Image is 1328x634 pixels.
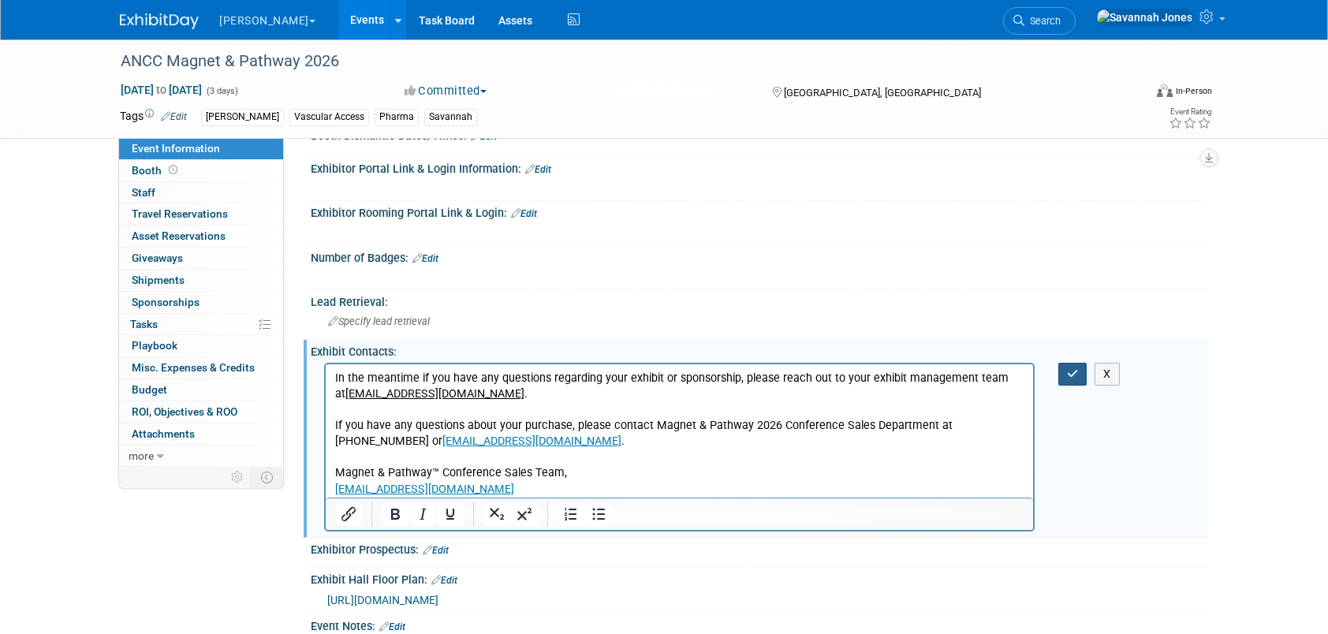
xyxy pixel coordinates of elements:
[1095,363,1120,386] button: X
[119,138,283,159] a: Event Information
[161,111,187,122] a: Edit
[1024,15,1061,27] span: Search
[119,182,283,203] a: Staff
[311,157,1208,177] div: Exhibitor Portal Link & Login Information:
[132,229,226,242] span: Asset Reservations
[154,84,169,96] span: to
[120,108,187,126] td: Tags
[132,207,228,220] span: Travel Reservations
[119,446,283,467] a: more
[328,315,430,327] span: Specify lead retrieval
[409,503,436,525] button: Italic
[382,503,408,525] button: Bold
[424,109,477,125] div: Savannah
[311,568,1208,588] div: Exhibit Hall Floor Plan:
[132,142,220,155] span: Event Information
[132,274,185,286] span: Shipments
[431,575,457,586] a: Edit
[511,503,538,525] button: Superscript
[132,252,183,264] span: Giveaways
[483,503,510,525] button: Subscript
[327,594,438,606] a: [URL][DOMAIN_NAME]
[119,314,283,335] a: Tasks
[119,401,283,423] a: ROI, Objectives & ROO
[1157,84,1173,97] img: Format-Inperson.png
[525,164,551,175] a: Edit
[119,357,283,379] a: Misc. Expenses & Credits
[412,253,438,264] a: Edit
[511,208,537,219] a: Edit
[252,467,284,487] td: Toggle Event Tabs
[784,87,981,99] span: [GEOGRAPHIC_DATA], [GEOGRAPHIC_DATA]
[132,186,155,199] span: Staff
[311,538,1208,558] div: Exhibitor Prospectus:
[130,318,158,330] span: Tasks
[423,545,449,556] a: Edit
[201,109,284,125] div: [PERSON_NAME]
[326,364,1033,498] iframe: Rich Text Area
[437,503,464,525] button: Underline
[1050,82,1212,106] div: Event Format
[1003,7,1076,35] a: Search
[311,246,1208,267] div: Number of Badges:
[119,248,283,269] a: Giveaways
[120,13,199,29] img: ExhibitDay
[132,383,167,396] span: Budget
[132,405,237,418] span: ROI, Objectives & ROO
[224,467,252,487] td: Personalize Event Tab Strip
[119,226,283,247] a: Asset Reservations
[289,109,369,125] div: Vascular Access
[119,335,283,356] a: Playbook
[335,503,362,525] button: Insert/edit link
[119,270,283,291] a: Shipments
[129,449,154,462] span: more
[119,292,283,313] a: Sponsorships
[1175,85,1212,97] div: In-Person
[311,201,1208,222] div: Exhibitor Rooming Portal Link & Login:
[311,340,1208,360] div: Exhibit Contacts:
[115,47,1119,76] div: ANCC Magnet & Pathway 2026
[558,503,584,525] button: Numbered list
[379,621,405,632] a: Edit
[585,503,612,525] button: Bullet list
[132,427,195,440] span: Attachments
[119,160,283,181] a: Booth
[132,361,255,374] span: Misc. Expenses & Credits
[166,164,181,176] span: Booth not reserved yet
[119,379,283,401] a: Budget
[132,296,200,308] span: Sponsorships
[119,203,283,225] a: Travel Reservations
[1096,9,1193,26] img: Savannah Jones
[132,339,177,352] span: Playbook
[311,290,1208,310] div: Lead Retrieval:
[119,423,283,445] a: Attachments
[1169,108,1211,116] div: Event Rating
[205,86,238,96] span: (3 days)
[132,164,181,177] span: Booth
[399,83,493,99] button: Committed
[375,109,419,125] div: Pharma
[120,83,203,97] span: [DATE] [DATE]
